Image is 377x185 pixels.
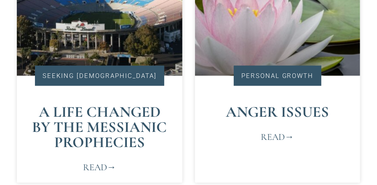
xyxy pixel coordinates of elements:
a: Anger Issues [226,103,329,121]
div: Seeking [DEMOGRAPHIC_DATA] [35,66,164,86]
a: A Life Changed by the Messianic Prophecies [32,103,167,151]
a: Read more about Anger Issues [261,130,294,144]
a: Read more about A Life Changed by the Messianic Prophecies [83,161,116,174]
div: Personal Growth [234,66,321,86]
